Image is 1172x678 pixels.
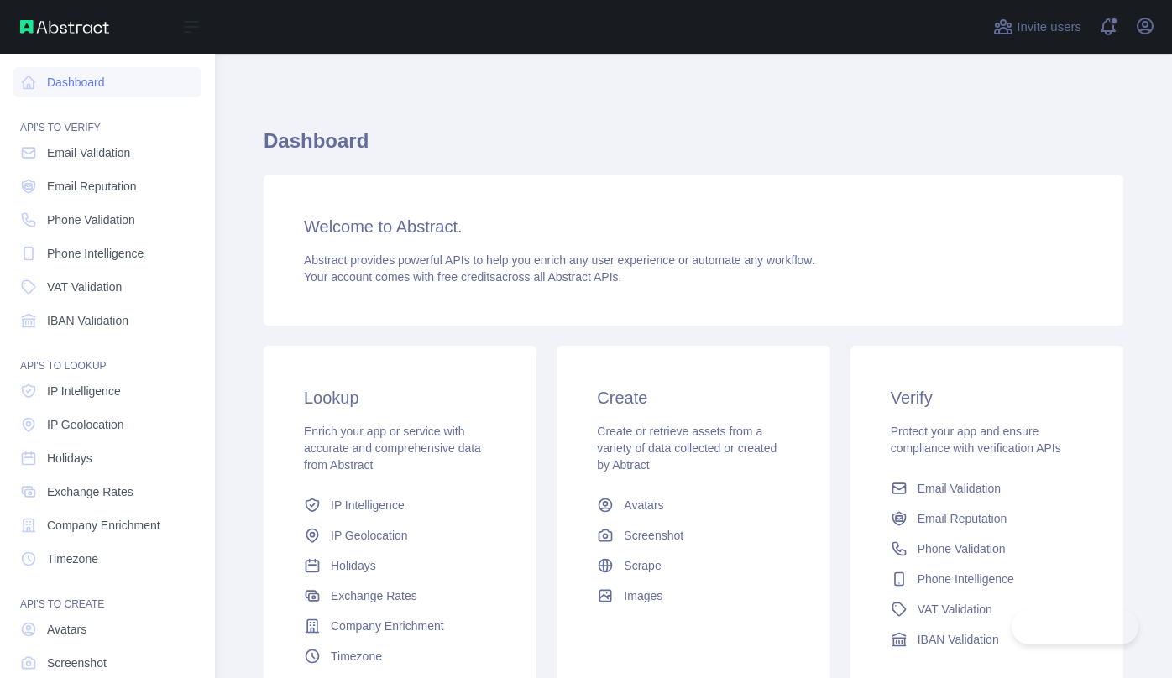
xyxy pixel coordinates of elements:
[884,594,1090,624] a: VAT Validation
[13,544,201,574] a: Timezone
[297,611,503,641] a: Company Enrichment
[990,13,1085,40] button: Invite users
[884,534,1090,564] a: Phone Validation
[47,483,133,500] span: Exchange Rates
[297,550,503,581] a: Holidays
[20,20,109,34] img: Abstract API
[918,631,999,648] span: IBAN Validation
[304,386,496,409] h3: Lookup
[13,409,201,440] a: IP Geolocation
[331,587,417,604] span: Exchange Rates
[884,473,1090,503] a: Email Validation
[47,416,124,433] span: IP Geolocation
[13,443,201,473] a: Holidays
[13,339,201,373] div: API'S TO LOOKUP
[891,425,1061,455] span: Protect your app and ensure compliance with verification APIs
[13,510,201,540] a: Company Enrichment
[47,312,128,329] span: IBAN Validation
[624,497,663,514] span: Avatars
[13,577,201,611] div: API'S TO CREATE
[47,245,144,262] span: Phone Intelligence
[47,621,86,638] span: Avatars
[918,510,1007,527] span: Email Reputation
[624,527,683,544] span: Screenshot
[304,253,815,267] span: Abstract provides powerful APIs to help you enrich any user experience or automate any workflow.
[590,520,796,550] a: Screenshot
[297,520,503,550] a: IP Geolocation
[891,386,1083,409] h3: Verify
[13,171,201,201] a: Email Reputation
[13,648,201,678] a: Screenshot
[331,527,408,544] span: IP Geolocation
[47,383,121,399] span: IP Intelligence
[331,648,382,665] span: Timezone
[331,557,376,574] span: Holidays
[13,238,201,269] a: Phone Intelligence
[47,211,135,228] span: Phone Validation
[47,450,92,467] span: Holidays
[918,571,1014,587] span: Phone Intelligence
[304,270,621,284] span: Your account comes with across all Abstract APIs.
[13,376,201,406] a: IP Intelligence
[1017,18,1081,37] span: Invite users
[297,581,503,611] a: Exchange Rates
[13,614,201,644] a: Avatars
[304,215,1083,238] h3: Welcome to Abstract.
[304,425,481,472] span: Enrich your app or service with accurate and comprehensive data from Abstract
[331,497,405,514] span: IP Intelligence
[597,425,777,472] span: Create or retrieve assets from a variety of data collected or created by Abtract
[47,550,98,567] span: Timezone
[884,624,1090,655] a: IBAN Validation
[13,272,201,302] a: VAT Validation
[47,279,122,295] span: VAT Validation
[47,144,130,161] span: Email Validation
[884,564,1090,594] a: Phone Intelligence
[13,101,201,134] div: API'S TO VERIFY
[297,490,503,520] a: IP Intelligence
[331,618,444,634] span: Company Enrichment
[884,503,1090,534] a: Email Reputation
[597,386,789,409] h3: Create
[13,205,201,235] a: Phone Validation
[918,601,992,618] span: VAT Validation
[590,550,796,581] a: Scrape
[918,540,1006,557] span: Phone Validation
[13,305,201,336] a: IBAN Validation
[624,587,662,604] span: Images
[590,581,796,611] a: Images
[264,128,1123,168] h1: Dashboard
[624,557,661,574] span: Scrape
[13,477,201,507] a: Exchange Rates
[13,67,201,97] a: Dashboard
[13,138,201,168] a: Email Validation
[297,641,503,671] a: Timezone
[47,517,160,534] span: Company Enrichment
[590,490,796,520] a: Avatars
[47,655,107,671] span: Screenshot
[1012,609,1138,644] iframe: Toggle Customer Support
[47,178,137,195] span: Email Reputation
[918,480,1001,497] span: Email Validation
[437,270,495,284] span: free credits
